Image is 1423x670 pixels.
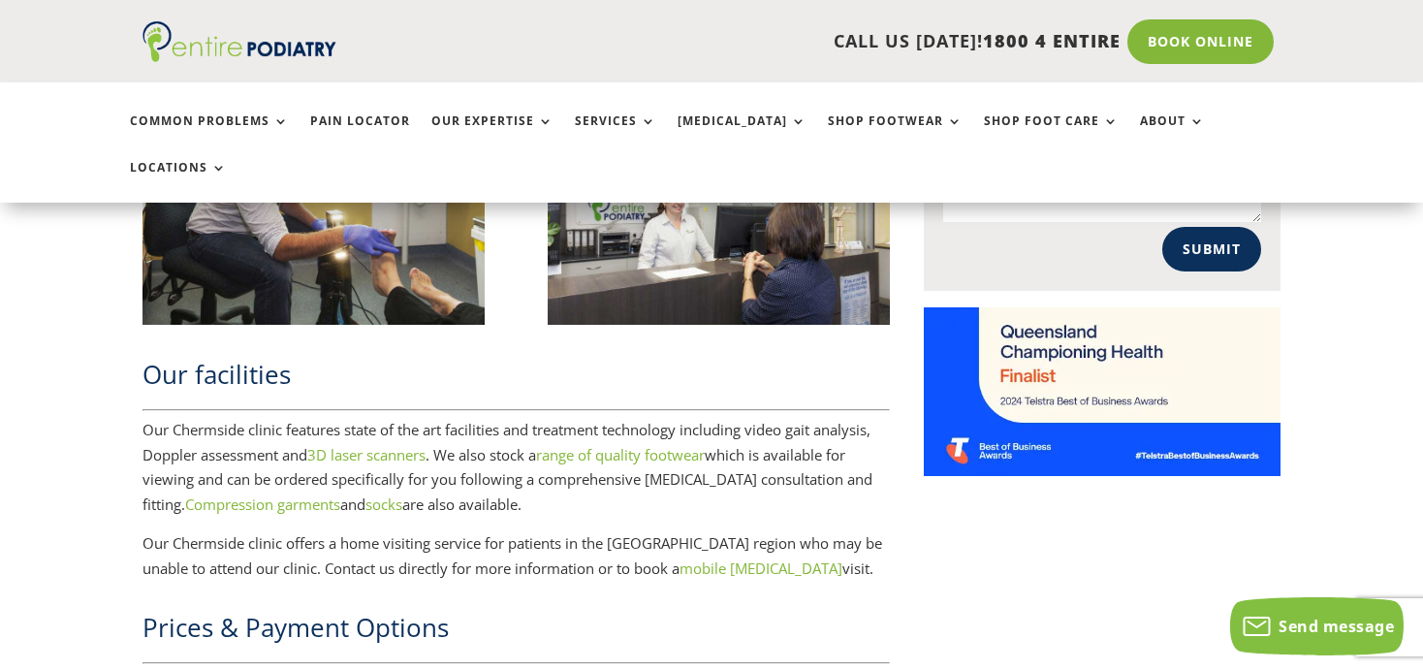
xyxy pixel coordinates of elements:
[1279,616,1394,637] span: Send message
[678,114,806,156] a: [MEDICAL_DATA]
[548,97,890,325] img: Chermside Podiatrist Entire Podiatry
[1162,227,1261,271] button: Submit
[431,114,553,156] a: Our Expertise
[1230,597,1404,655] button: Send message
[924,307,1281,476] img: Telstra Business Awards QLD State Finalist - Championing Health Category
[142,21,336,62] img: logo (1)
[142,610,890,654] h2: Prices & Payment Options
[142,418,890,531] p: Our Chermside clinic features state of the art facilities and treatment technology including vide...
[365,495,402,514] a: socks
[142,531,890,581] p: Our Chermside clinic offers a home visiting service for patients in the [GEOGRAPHIC_DATA] region ...
[130,114,289,156] a: Common Problems
[130,161,227,203] a: Locations
[828,114,963,156] a: Shop Footwear
[575,114,656,156] a: Services
[680,558,842,578] a: mobile [MEDICAL_DATA]
[1127,19,1274,64] a: Book Online
[924,461,1281,480] a: Telstra Business Awards QLD State Finalist - Championing Health Category
[307,445,426,464] a: 3D laser scanners
[1140,114,1205,156] a: About
[983,29,1121,52] span: 1800 4 ENTIRE
[142,97,485,325] img: Chermside Podiatrist Entire Podiatry
[404,29,1121,54] p: CALL US [DATE]!
[142,357,890,401] h2: Our facilities
[142,47,336,66] a: Entire Podiatry
[185,495,340,514] a: Compression garments
[310,114,410,156] a: Pain Locator
[984,114,1119,156] a: Shop Foot Care
[536,445,705,464] a: range of quality footwear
